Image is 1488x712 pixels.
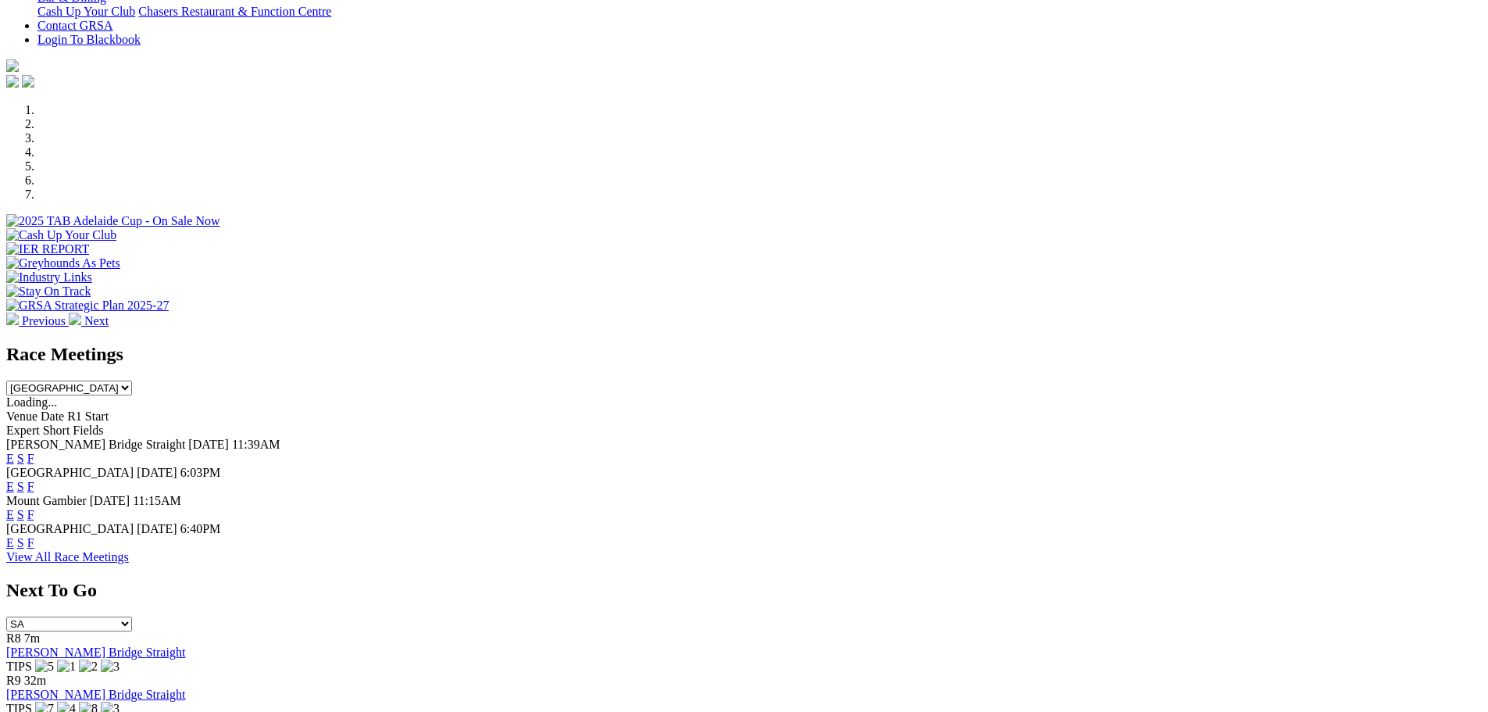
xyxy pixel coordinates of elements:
[101,660,120,674] img: 3
[37,5,1482,19] div: Bar & Dining
[69,313,81,325] img: chevron-right-pager-white.svg
[67,410,109,423] span: R1 Start
[138,5,331,18] a: Chasers Restaurant & Function Centre
[17,480,24,493] a: S
[79,660,98,674] img: 2
[6,522,134,535] span: [GEOGRAPHIC_DATA]
[180,466,221,479] span: 6:03PM
[6,580,1482,601] h2: Next To Go
[6,646,185,659] a: [PERSON_NAME] Bridge Straight
[6,424,40,437] span: Expert
[6,631,21,645] span: R8
[84,314,109,327] span: Next
[6,314,69,327] a: Previous
[6,75,19,88] img: facebook.svg
[6,299,169,313] img: GRSA Strategic Plan 2025-27
[6,242,89,256] img: IER REPORT
[69,314,109,327] a: Next
[133,494,181,507] span: 11:15AM
[6,550,129,564] a: View All Race Meetings
[24,674,46,687] span: 32m
[6,228,116,242] img: Cash Up Your Club
[6,536,14,549] a: E
[180,522,221,535] span: 6:40PM
[6,410,37,423] span: Venue
[6,466,134,479] span: [GEOGRAPHIC_DATA]
[6,480,14,493] a: E
[27,452,34,465] a: F
[41,410,64,423] span: Date
[22,75,34,88] img: twitter.svg
[27,536,34,549] a: F
[17,536,24,549] a: S
[6,59,19,72] img: logo-grsa-white.png
[35,660,54,674] img: 5
[6,660,32,673] span: TIPS
[37,33,141,46] a: Login To Blackbook
[6,494,87,507] span: Mount Gambier
[6,284,91,299] img: Stay On Track
[6,214,220,228] img: 2025 TAB Adelaide Cup - On Sale Now
[43,424,70,437] span: Short
[6,256,120,270] img: Greyhounds As Pets
[6,395,57,409] span: Loading...
[6,270,92,284] img: Industry Links
[73,424,103,437] span: Fields
[6,313,19,325] img: chevron-left-pager-white.svg
[27,508,34,521] a: F
[22,314,66,327] span: Previous
[17,508,24,521] a: S
[27,480,34,493] a: F
[37,5,135,18] a: Cash Up Your Club
[137,522,177,535] span: [DATE]
[6,674,21,687] span: R9
[37,19,112,32] a: Contact GRSA
[6,508,14,521] a: E
[57,660,76,674] img: 1
[6,438,185,451] span: [PERSON_NAME] Bridge Straight
[6,452,14,465] a: E
[24,631,40,645] span: 7m
[188,438,229,451] span: [DATE]
[90,494,130,507] span: [DATE]
[17,452,24,465] a: S
[137,466,177,479] span: [DATE]
[232,438,280,451] span: 11:39AM
[6,688,185,701] a: [PERSON_NAME] Bridge Straight
[6,344,1482,365] h2: Race Meetings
